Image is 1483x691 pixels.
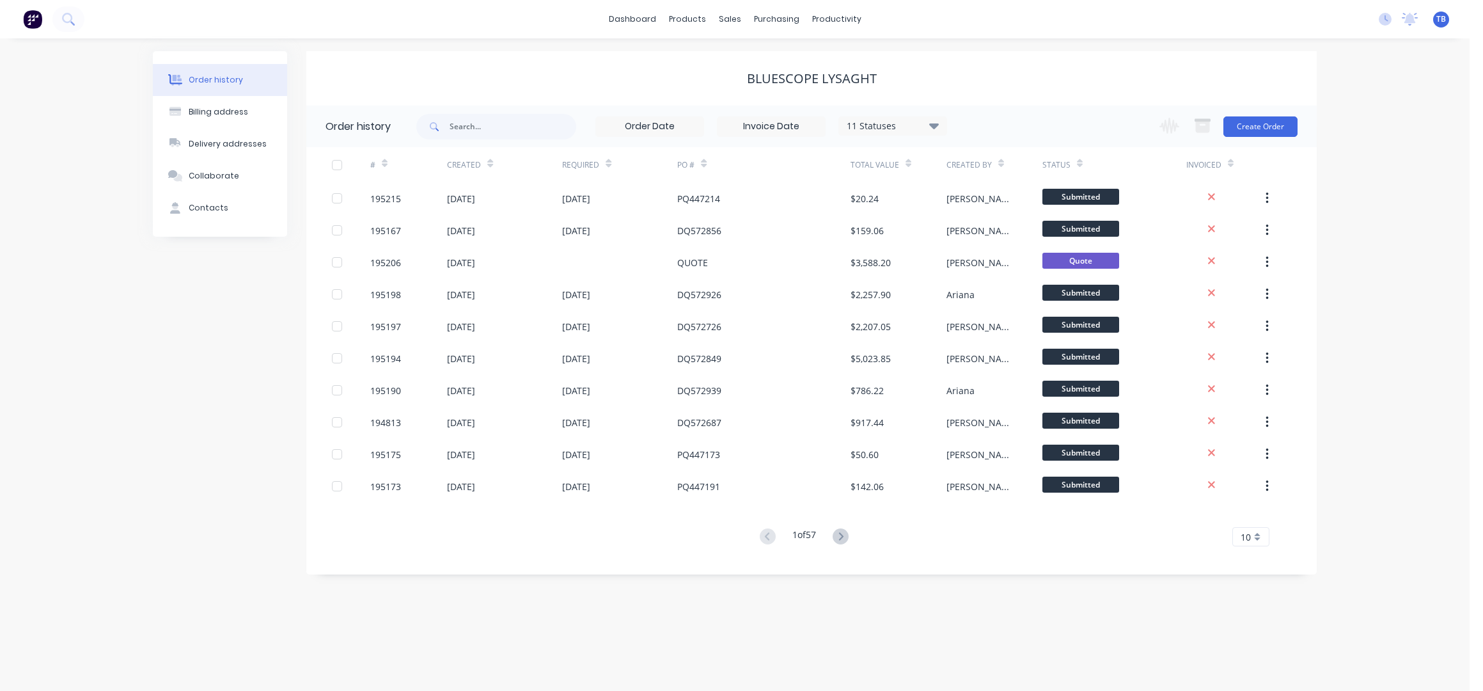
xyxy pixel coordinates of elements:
[677,192,720,205] div: PQ447214
[1042,147,1186,182] div: Status
[450,114,576,139] input: Search...
[370,147,447,182] div: #
[851,352,891,365] div: $5,023.85
[839,119,946,133] div: 11 Statuses
[447,256,475,269] div: [DATE]
[1186,159,1221,171] div: Invoiced
[946,448,1017,461] div: [PERSON_NAME]
[370,320,401,333] div: 195197
[946,352,1017,365] div: [PERSON_NAME]
[562,448,590,461] div: [DATE]
[562,384,590,397] div: [DATE]
[946,384,975,397] div: Ariana
[851,224,884,237] div: $159.06
[562,147,677,182] div: Required
[562,288,590,301] div: [DATE]
[851,147,946,182] div: Total Value
[677,352,721,365] div: DQ572849
[370,256,401,269] div: 195206
[1042,253,1119,269] span: Quote
[447,480,475,493] div: [DATE]
[946,159,992,171] div: Created By
[447,224,475,237] div: [DATE]
[1042,221,1119,237] span: Submitted
[1042,189,1119,205] span: Submitted
[1241,530,1251,544] span: 10
[677,384,721,397] div: DQ572939
[370,416,401,429] div: 194813
[447,416,475,429] div: [DATE]
[1042,285,1119,301] span: Submitted
[370,224,401,237] div: 195167
[562,159,599,171] div: Required
[946,147,1042,182] div: Created By
[677,416,721,429] div: DQ572687
[189,138,267,150] div: Delivery addresses
[153,192,287,224] button: Contacts
[677,480,720,493] div: PQ447191
[677,256,708,269] div: QUOTE
[677,147,850,182] div: PO #
[189,106,248,118] div: Billing address
[851,416,884,429] div: $917.44
[370,159,375,171] div: #
[946,256,1017,269] div: [PERSON_NAME]
[153,160,287,192] button: Collaborate
[946,480,1017,493] div: [PERSON_NAME]
[851,384,884,397] div: $786.22
[1042,445,1119,461] span: Submitted
[562,416,590,429] div: [DATE]
[677,224,721,237] div: DQ572856
[851,288,891,301] div: $2,257.90
[562,480,590,493] div: [DATE]
[1042,159,1071,171] div: Status
[447,320,475,333] div: [DATE]
[851,320,891,333] div: $2,207.05
[677,320,721,333] div: DQ572726
[851,256,891,269] div: $3,588.20
[189,170,239,182] div: Collaborate
[370,288,401,301] div: 195198
[189,202,228,214] div: Contacts
[596,117,703,136] input: Order Date
[748,10,806,29] div: purchasing
[677,159,694,171] div: PO #
[1042,413,1119,429] span: Submitted
[602,10,663,29] a: dashboard
[1042,477,1119,493] span: Submitted
[370,352,401,365] div: 195194
[1186,147,1263,182] div: Invoiced
[370,384,401,397] div: 195190
[447,159,481,171] div: Created
[792,528,816,546] div: 1 of 57
[447,384,475,397] div: [DATE]
[946,192,1017,205] div: [PERSON_NAME]
[447,288,475,301] div: [DATE]
[370,448,401,461] div: 195175
[946,224,1017,237] div: [PERSON_NAME]
[747,71,877,86] div: Bluescope Lysaght
[447,352,475,365] div: [DATE]
[447,147,562,182] div: Created
[326,119,391,134] div: Order history
[562,320,590,333] div: [DATE]
[946,416,1017,429] div: [PERSON_NAME]
[851,480,884,493] div: $142.06
[562,192,590,205] div: [DATE]
[851,192,879,205] div: $20.24
[946,288,975,301] div: Ariana
[23,10,42,29] img: Factory
[1042,349,1119,365] span: Submitted
[370,192,401,205] div: 195215
[1436,13,1446,25] span: TB
[806,10,868,29] div: productivity
[153,128,287,160] button: Delivery addresses
[447,192,475,205] div: [DATE]
[1223,116,1298,137] button: Create Order
[946,320,1017,333] div: [PERSON_NAME]
[370,480,401,493] div: 195173
[663,10,712,29] div: products
[718,117,825,136] input: Invoice Date
[677,288,721,301] div: DQ572926
[851,448,879,461] div: $50.60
